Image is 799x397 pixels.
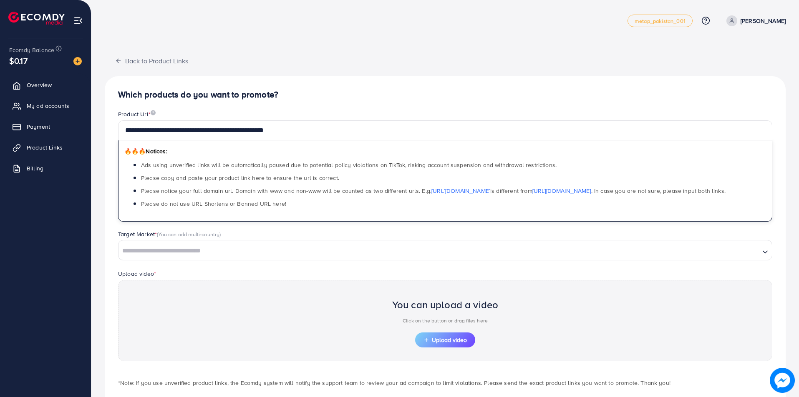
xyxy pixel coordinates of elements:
span: (You can add multi-country) [157,230,221,238]
img: logo [8,12,65,25]
a: My ad accounts [6,97,85,114]
div: Search for option [118,240,772,260]
img: image [73,57,82,65]
span: Please copy and paste your product link here to ensure the url is correct. [141,174,339,182]
label: Product Url [118,110,156,118]
span: Ads using unverified links will be automatically paused due to potential policy violations on Tik... [141,161,557,169]
span: Upload video [423,337,467,343]
label: Target Market [118,230,221,238]
a: Payment [6,118,85,135]
span: 🔥🔥🔥 [124,147,146,155]
span: Ecomdy Balance [9,46,54,54]
a: Product Links [6,139,85,156]
span: Overview [27,81,52,89]
a: [URL][DOMAIN_NAME] [532,187,591,195]
h2: You can upload a video [392,299,499,311]
button: Back to Product Links [105,52,199,70]
span: Notices: [124,147,167,155]
img: image [770,368,795,393]
a: Billing [6,160,85,177]
h4: Which products do you want to promote? [118,90,772,100]
a: [URL][DOMAIN_NAME] [431,187,490,195]
span: Billing [27,164,43,172]
span: $0.17 [9,55,28,67]
img: menu [73,16,83,25]
span: metap_pakistan_001 [635,18,686,24]
span: Please do not use URL Shortens or Banned URL here! [141,200,286,208]
p: Click on the button or drag files here [392,316,499,326]
p: *Note: If you use unverified product links, the Ecomdy system will notify the support team to rev... [118,378,772,388]
p: [PERSON_NAME] [741,16,786,26]
a: [PERSON_NAME] [723,15,786,26]
button: Upload video [415,332,475,347]
a: metap_pakistan_001 [628,15,693,27]
span: Please notice your full domain url. Domain with www and non-www will be counted as two different ... [141,187,726,195]
span: My ad accounts [27,102,69,110]
span: Payment [27,122,50,131]
a: Overview [6,77,85,93]
span: Product Links [27,143,63,152]
input: Search for option [119,245,759,257]
label: Upload video [118,270,156,278]
img: image [151,110,156,115]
